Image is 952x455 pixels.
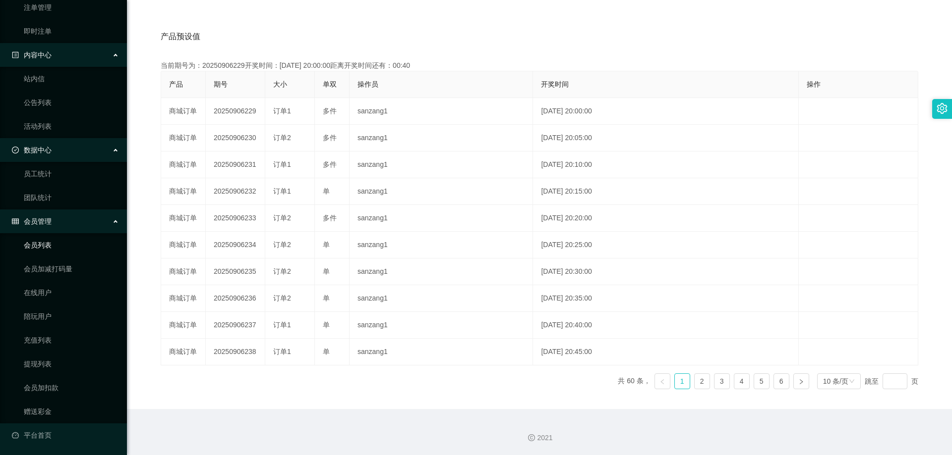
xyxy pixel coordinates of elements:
[273,160,291,168] span: 订单1
[24,354,119,374] a: 提现列表
[533,125,798,152] td: [DATE] 20:05:00
[865,373,918,389] div: 跳至 页
[357,80,378,88] span: 操作员
[206,125,265,152] td: 20250906230
[273,134,291,142] span: 订单2
[24,188,119,207] a: 团队统计
[273,107,291,115] span: 订单1
[541,80,569,88] span: 开奖时间
[533,205,798,232] td: [DATE] 20:20:00
[323,187,330,195] span: 单
[273,80,287,88] span: 大小
[323,80,337,88] span: 单双
[24,235,119,255] a: 会员列表
[533,285,798,312] td: [DATE] 20:35:00
[849,378,855,385] i: 图标: down
[161,339,206,365] td: 商城订单
[773,373,789,389] li: 6
[323,267,330,275] span: 单
[823,374,848,389] div: 10 条/页
[533,98,798,125] td: [DATE] 20:00:00
[161,31,200,43] span: 产品预设值
[273,214,291,222] span: 订单2
[323,241,330,249] span: 单
[161,232,206,258] td: 商城订单
[714,373,730,389] li: 3
[533,178,798,205] td: [DATE] 20:15:00
[807,80,821,88] span: 操作
[533,232,798,258] td: [DATE] 20:25:00
[206,98,265,125] td: 20250906229
[161,152,206,178] td: 商城订单
[754,373,770,389] li: 5
[24,306,119,326] a: 陪玩用户
[695,374,710,389] a: 2
[161,178,206,205] td: 商城订单
[533,258,798,285] td: [DATE] 20:30:00
[659,379,665,385] i: 图标: left
[798,379,804,385] i: 图标: right
[24,330,119,350] a: 充值列表
[528,434,535,441] i: 图标: copyright
[618,373,650,389] li: 共 60 条，
[24,69,119,89] a: 站内信
[24,93,119,112] a: 公告列表
[675,374,690,389] a: 1
[350,178,533,205] td: sanzang1
[654,373,670,389] li: 上一页
[674,373,690,389] li: 1
[24,21,119,41] a: 即时注单
[161,125,206,152] td: 商城订单
[214,80,228,88] span: 期号
[206,178,265,205] td: 20250906232
[533,339,798,365] td: [DATE] 20:45:00
[161,205,206,232] td: 商城订单
[323,134,337,142] span: 多件
[161,98,206,125] td: 商城订单
[12,218,19,225] i: 图标: table
[273,241,291,249] span: 订单2
[793,373,809,389] li: 下一页
[24,283,119,303] a: 在线用户
[206,312,265,339] td: 20250906237
[533,312,798,339] td: [DATE] 20:40:00
[206,339,265,365] td: 20250906238
[350,125,533,152] td: sanzang1
[169,80,183,88] span: 产品
[206,152,265,178] td: 20250906231
[161,312,206,339] td: 商城订单
[12,51,19,58] i: 图标: profile
[273,267,291,275] span: 订单2
[323,321,330,329] span: 单
[12,146,52,154] span: 数据中心
[350,339,533,365] td: sanzang1
[206,205,265,232] td: 20250906233
[135,433,944,443] div: 2021
[24,164,119,184] a: 员工统计
[24,402,119,421] a: 赠送彩金
[323,107,337,115] span: 多件
[323,214,337,222] span: 多件
[350,152,533,178] td: sanzang1
[714,374,729,389] a: 3
[734,373,750,389] li: 4
[350,285,533,312] td: sanzang1
[273,294,291,302] span: 订单2
[323,160,337,168] span: 多件
[24,378,119,398] a: 会员加扣款
[350,98,533,125] td: sanzang1
[12,217,52,225] span: 会员管理
[12,147,19,153] i: 图标: check-circle-o
[533,152,798,178] td: [DATE] 20:10:00
[206,258,265,285] td: 20250906235
[161,60,918,71] div: 当前期号为：20250906229开奖时间：[DATE] 20:00:00距离开奖时间还有：00:40
[323,294,330,302] span: 单
[273,348,291,355] span: 订单1
[734,374,749,389] a: 4
[24,116,119,136] a: 活动列表
[161,258,206,285] td: 商城订单
[273,187,291,195] span: 订单1
[12,425,119,445] a: 图标: dashboard平台首页
[206,285,265,312] td: 20250906236
[24,259,119,279] a: 会员加减打码量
